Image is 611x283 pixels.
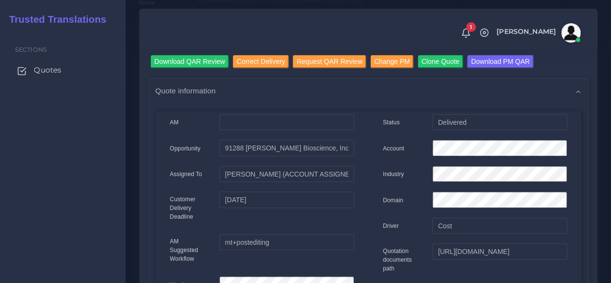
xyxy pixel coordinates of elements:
label: Status [383,118,400,127]
span: [PERSON_NAME] [497,28,556,35]
span: Sections [15,46,47,53]
h2: Trusted Translations [2,14,106,25]
a: Trusted Translations [2,12,106,28]
label: Customer Delivery Deadline [170,195,205,221]
label: Assigned To [170,170,202,179]
input: Request QAR Review [293,55,366,68]
span: Quote information [156,85,216,96]
div: Quote information [149,78,588,103]
input: Change PM [370,55,414,68]
a: [PERSON_NAME]avatar [492,23,584,43]
label: AM [170,118,179,127]
label: Driver [383,222,399,230]
label: Industry [383,170,404,179]
span: Quotes [34,65,61,75]
span: 1 [466,22,476,32]
img: avatar [561,23,581,43]
input: Correct Delivery [233,55,289,68]
label: Quotation documents path [383,247,418,273]
label: Opportunity [170,144,201,153]
a: 1 [457,28,474,38]
label: Account [383,144,404,153]
input: Clone Quote [418,55,464,68]
label: AM Suggested Workflow [170,237,205,263]
a: Quotes [7,60,118,80]
input: Download QAR Review [151,55,229,68]
input: pm [219,166,354,182]
label: Domain [383,196,403,205]
input: Download PM QAR [467,55,533,68]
